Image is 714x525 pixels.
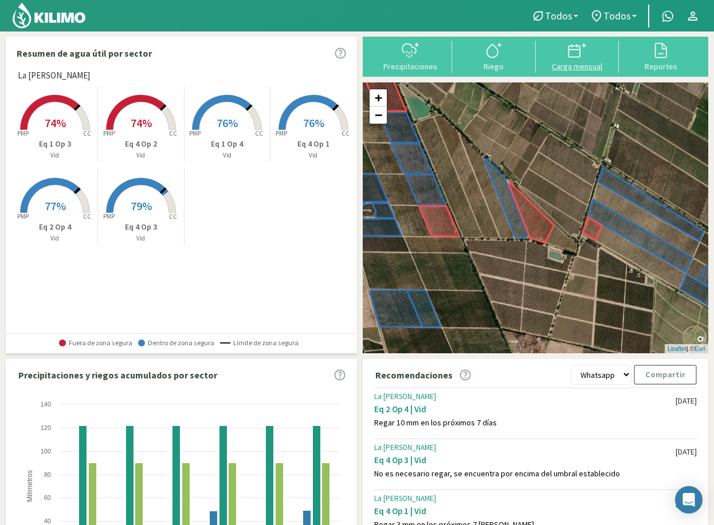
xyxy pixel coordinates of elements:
tspan: PMP [276,129,287,137]
p: Vid [98,151,183,160]
tspan: PMP [189,129,201,137]
div: La [PERSON_NAME] [374,494,676,503]
span: Límite de zona segura [220,339,299,347]
text: 140 [41,401,51,408]
div: No es necesario regar, se encuentra por encima del umbral establecido [374,469,676,479]
span: Dentro de zona segura [138,339,214,347]
tspan: PMP [103,212,115,220]
p: Eq 1 Op 3 [12,138,97,150]
div: Regar 10 mm en los próximos 7 días [374,418,676,428]
span: 79% [131,199,152,213]
text: 40 [44,518,51,524]
a: Leaflet [668,345,686,352]
div: Open Intercom Messenger [675,486,703,514]
span: 74% [131,116,152,130]
div: [DATE] [676,447,697,457]
tspan: CC [255,129,263,137]
p: Vid [270,151,356,160]
p: Recomendaciones [375,368,453,382]
span: La [PERSON_NAME] [18,69,90,82]
span: 76% [303,116,324,130]
div: | © [665,344,708,354]
text: 60 [44,494,51,501]
div: Carga mensual [539,62,616,70]
tspan: CC [169,212,177,220]
tspan: PMP [17,129,28,137]
text: Milímetros [26,471,34,502]
span: Todos [545,10,572,22]
span: Todos [603,10,631,22]
p: Precipitaciones y riegos acumulados por sector [18,368,217,382]
button: Reportes [619,41,703,71]
tspan: CC [83,212,91,220]
div: [DATE] [676,396,697,406]
span: 74% [45,116,66,130]
span: 77% [45,199,66,213]
a: Zoom in [370,89,387,106]
a: Esri [695,345,705,352]
p: Resumen de agua útil por sector [17,46,152,60]
tspan: PMP [103,129,115,137]
text: 80 [44,471,51,478]
tspan: PMP [17,212,28,220]
div: Eq 4 Op 3 | Vid [374,455,676,465]
div: Precipitaciones [372,62,449,70]
p: Eq 4 Op 2 [98,138,183,150]
div: La [PERSON_NAME] [374,392,676,401]
text: 120 [41,424,51,431]
div: Riego [456,62,532,70]
button: Precipitaciones [368,41,452,71]
p: Eq 1 Op 4 [185,138,270,150]
p: Eq 2 Op 4 [12,221,97,233]
text: 100 [41,448,51,455]
p: Eq 4 Op 3 [98,221,183,233]
div: Reportes [622,62,699,70]
p: Vid [185,151,270,160]
p: Vid [12,234,97,243]
span: 76% [217,116,238,130]
div: La [PERSON_NAME] [374,443,676,452]
p: Eq 4 Op 1 [270,138,356,150]
a: Zoom out [370,106,387,124]
button: Riego [452,41,536,71]
tspan: CC [83,129,91,137]
img: Kilimo [11,2,87,29]
div: Eq 2 Op 4 | Vid [374,404,676,415]
tspan: CC [342,129,350,137]
button: Carga mensual [536,41,619,71]
p: Vid [98,234,183,243]
p: Vid [12,151,97,160]
span: Fuera de zona segura [59,339,132,347]
div: Eq 4 Op 1 | Vid [374,506,676,516]
tspan: CC [169,129,177,137]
